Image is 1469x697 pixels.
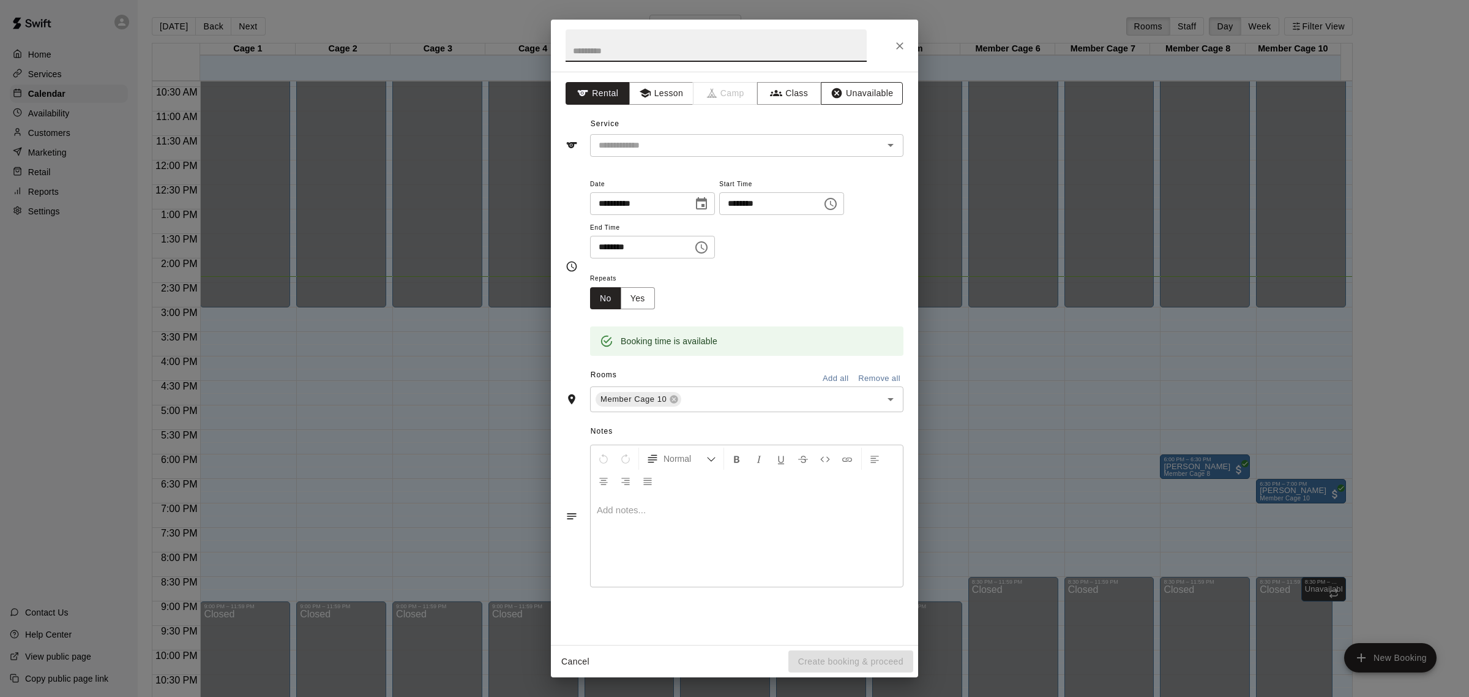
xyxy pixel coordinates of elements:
[629,82,693,105] button: Lesson
[566,139,578,151] svg: Service
[590,271,665,287] span: Repeats
[816,369,855,388] button: Add all
[727,448,747,470] button: Format Bold
[596,393,671,405] span: Member Cage 10
[615,470,636,492] button: Right Align
[593,448,614,470] button: Undo
[882,137,899,154] button: Open
[591,422,903,442] span: Notes
[889,35,911,57] button: Close
[821,82,903,105] button: Unavailable
[590,176,715,193] span: Date
[621,330,717,352] div: Booking time is available
[566,260,578,273] svg: Timing
[837,448,858,470] button: Insert Link
[596,392,681,407] div: Member Cage 10
[693,82,758,105] span: Camps can only be created in the Services page
[689,192,714,216] button: Choose date, selected date is Aug 11, 2025
[556,650,595,673] button: Cancel
[566,510,578,522] svg: Notes
[566,82,630,105] button: Rental
[793,448,813,470] button: Format Strikethrough
[719,176,844,193] span: Start Time
[757,82,821,105] button: Class
[663,453,706,465] span: Normal
[749,448,769,470] button: Format Italics
[637,470,658,492] button: Justify Align
[615,448,636,470] button: Redo
[689,235,714,260] button: Choose time, selected time is 5:30 PM
[815,448,835,470] button: Insert Code
[591,119,619,128] span: Service
[590,287,621,310] button: No
[590,220,715,236] span: End Time
[855,369,903,388] button: Remove all
[641,448,721,470] button: Formatting Options
[818,192,843,216] button: Choose time, selected time is 4:00 PM
[590,287,655,310] div: outlined button group
[566,393,578,405] svg: Rooms
[771,448,791,470] button: Format Underline
[593,470,614,492] button: Center Align
[864,448,885,470] button: Left Align
[882,391,899,408] button: Open
[591,371,617,379] span: Rooms
[621,287,655,310] button: Yes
